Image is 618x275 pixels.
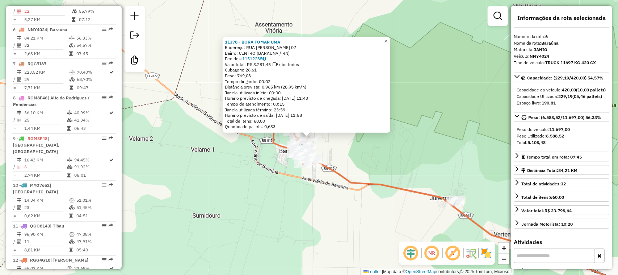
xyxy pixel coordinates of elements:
[76,204,113,212] td: 51,45%
[69,206,75,210] i: % de utilização da cubagem
[109,136,113,140] em: Rota exportada
[69,240,75,244] i: % de utilização da cubagem
[225,39,280,44] strong: 11378 - BORA TOMAR UMA
[558,94,572,99] strong: 229,19
[24,265,67,272] td: 55,03 KM
[542,100,556,106] strong: 190,81
[67,126,71,131] i: Tempo total em rota
[423,245,441,262] span: Ocultar NR
[102,258,106,262] em: Opções
[74,172,109,179] td: 06:01
[24,164,67,171] td: 6
[24,50,69,57] td: 2,63 KM
[76,34,113,42] td: 56,33%
[76,231,113,238] td: 47,38%
[491,9,505,23] a: Exibir filtros
[24,125,67,132] td: 1,44 KM
[527,75,604,81] span: Capacidade: (229,19/420,00) 54,57%
[28,27,47,32] span: NNY4024
[76,247,113,254] td: 05:49
[17,206,21,210] i: Total de Atividades
[13,213,17,220] td: =
[17,9,21,13] i: Total de Atividades
[109,61,113,66] em: Rota exportada
[295,144,304,153] img: BARAUNA
[30,223,50,229] span: QGO8143
[546,133,564,139] strong: 6.588,52
[76,50,113,57] td: 07:45
[521,167,577,174] div: Distância Total:
[17,158,21,162] i: Distância Total
[79,16,113,23] td: 07:12
[514,205,609,215] a: Valor total:R$ 33.798,64
[17,36,21,40] i: Distância Total
[225,90,388,96] div: Janela utilizada início: 00:00
[110,111,114,115] i: Rota otimizada
[225,73,388,79] div: Peso: 769,03
[13,116,17,124] td: /
[76,76,109,83] td: 68,70%
[576,87,606,93] strong: (10,00 pallets)
[521,208,572,214] div: Valor total:
[24,109,67,116] td: 36,10 KM
[13,183,58,195] span: 10 -
[561,181,566,186] strong: 32
[67,158,72,162] i: % de utilização do peso
[526,154,582,160] span: Tempo total em rota: 07:45
[24,69,69,76] td: 223,52 KM
[225,56,388,62] div: Pedidos:
[517,100,606,106] div: Espaço livre:
[514,53,609,59] div: Veículo:
[545,208,572,213] strong: R$ 33.798,64
[514,40,609,46] div: Nome da rota:
[127,53,142,69] a: Criar modelo
[13,84,17,91] td: =
[17,267,21,271] i: Distância Total
[402,245,420,262] span: Ocultar deslocamento
[444,245,462,262] span: Exibir rótulo
[514,219,609,229] a: Jornada Motorista: 10:20
[225,112,388,118] div: Horário previsto de saída: [DATE] 11:58
[225,45,388,50] div: Endereço: RUA [PERSON_NAME] 07
[517,133,606,139] div: Peso Utilizado:
[109,95,113,100] em: Rota exportada
[67,173,71,178] i: Tempo total em rota
[465,247,477,259] img: Fluxo de ruas
[517,139,606,146] div: Total:
[24,197,69,204] td: 14,34 KM
[67,111,72,115] i: % de utilização do peso
[545,60,596,65] strong: TRUCK 11697 KG 420 CX
[127,28,142,44] a: Exportar sessão
[13,16,17,23] td: =
[70,70,75,74] i: % de utilização do peso
[76,42,113,49] td: 54,57%
[30,258,50,263] span: RGG4G18
[109,224,113,228] em: Rota exportada
[24,42,69,49] td: 32
[76,213,113,220] td: 04:51
[70,86,73,90] i: Tempo total em rota
[13,136,59,154] span: | [GEOGRAPHIC_DATA], [GEOGRAPHIC_DATA]
[50,258,88,263] span: | [PERSON_NAME]
[502,243,506,253] span: +
[69,36,75,40] i: % de utilização do peso
[225,67,388,73] div: Cubagem: 26,61
[76,197,113,204] td: 51,01%
[550,194,564,200] strong: 660,00
[109,258,113,262] em: Rota exportada
[102,183,106,188] em: Opções
[17,233,21,237] i: Distância Total
[72,9,77,13] i: % de utilização da cubagem
[530,53,549,59] strong: NNY4024
[24,116,67,124] td: 25
[13,42,17,49] td: /
[528,115,601,120] span: Peso: (6.588,52/11.697,00) 56,33%
[558,168,577,173] span: 84,21 KM
[13,95,89,107] span: | Alto do Rodrigues / Pendências
[514,112,609,122] a: Peso: (6.588,52/11.697,00) 56,33%
[69,214,73,218] i: Tempo total em rota
[69,198,75,203] i: % de utilização do peso
[17,70,21,74] i: Distância Total
[225,124,388,130] div: Quantidade pallets: 0,633
[24,156,67,164] td: 16,43 KM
